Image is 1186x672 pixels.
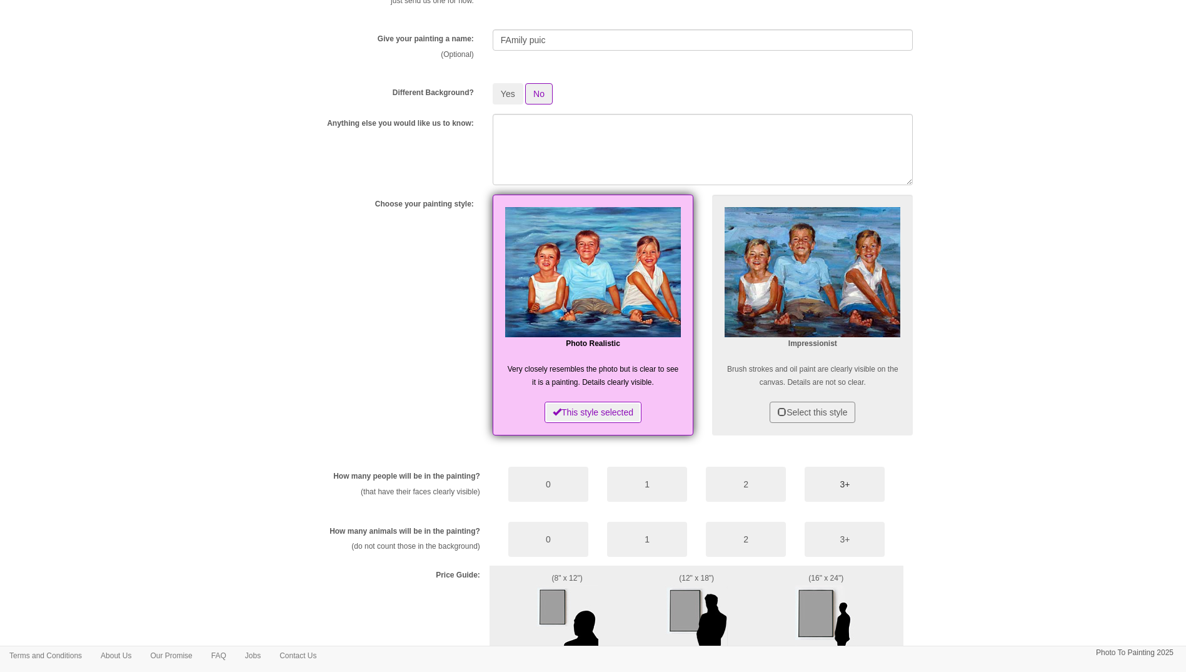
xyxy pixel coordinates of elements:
[654,572,739,585] p: (12" x 18")
[91,646,141,665] a: About Us
[607,467,687,502] button: 1
[141,646,201,665] a: Our Promise
[499,572,636,585] p: (8" x 12")
[273,48,474,61] p: (Optional)
[706,467,786,502] button: 2
[1096,646,1173,659] p: Photo To Painting 2025
[236,646,270,665] a: Jobs
[545,402,641,423] button: This style selected
[725,337,900,350] p: Impressionist
[333,471,480,482] label: How many people will be in the painting?
[270,646,326,665] a: Contact Us
[493,83,523,104] button: Yes
[805,467,885,502] button: 3+
[508,522,588,557] button: 0
[202,646,236,665] a: FAQ
[725,363,900,389] p: Brush strokes and oil paint are clearly visible on the canvas. Details are not so clear.
[805,522,885,557] button: 3+
[375,199,474,210] label: Choose your painting style:
[758,572,895,585] p: (16" x 24")
[508,467,588,502] button: 0
[607,522,687,557] button: 1
[327,118,474,129] label: Anything else you would like us to know:
[770,402,855,423] button: Select this style
[725,207,900,338] img: Impressionist
[525,83,553,104] button: No
[292,540,480,553] p: (do not count those in the background)
[378,34,474,44] label: Give your painting a name:
[505,363,681,389] p: Very closely resembles the photo but is clear to see it is a painting. Details clearly visible.
[292,486,480,499] p: (that have their faces clearly visible)
[706,522,786,557] button: 2
[505,337,681,350] p: Photo Realistic
[393,88,474,98] label: Different Background?
[329,526,480,537] label: How many animals will be in the painting?
[436,570,480,581] label: Price Guide:
[505,207,681,338] img: Realism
